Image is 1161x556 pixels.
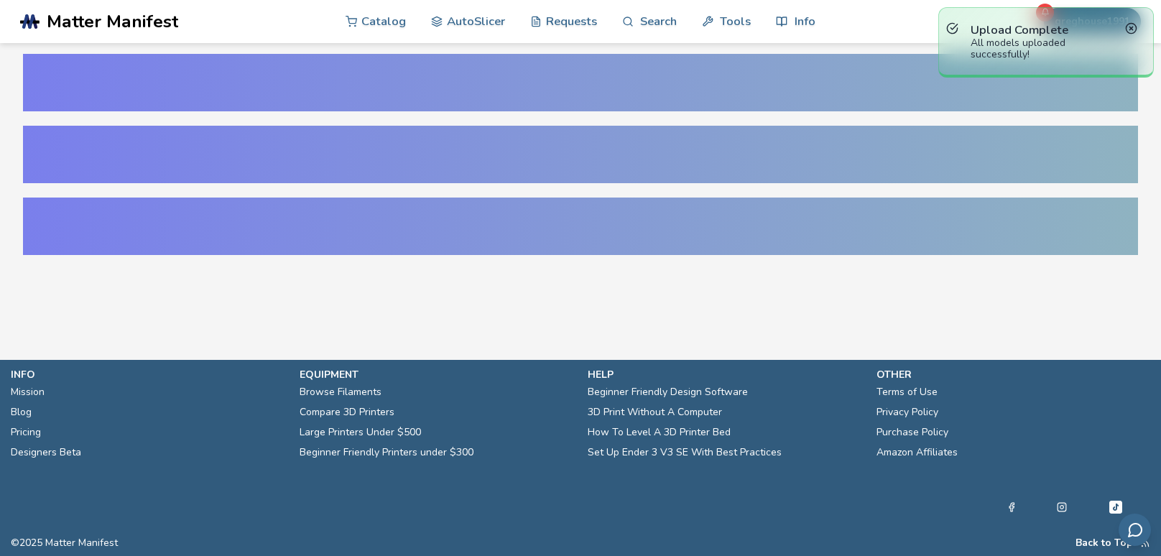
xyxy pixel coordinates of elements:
a: Large Printers Under $500 [300,422,421,443]
a: Mission [11,382,45,402]
p: info [11,367,285,382]
a: Compare 3D Printers [300,402,394,422]
a: Terms of Use [876,382,938,402]
p: help [588,367,862,382]
a: Beginner Friendly Printers under $300 [300,443,473,463]
a: Blog [11,402,32,422]
a: Set Up Ender 3 V3 SE With Best Practices [588,443,782,463]
a: Privacy Policy [876,402,938,422]
a: Beginner Friendly Design Software [588,382,748,402]
a: Facebook [1007,499,1017,516]
a: Instagram [1057,499,1067,516]
div: All models uploaded successfully! [971,37,1121,60]
a: Pricing [11,422,41,443]
button: Send feedback via email [1119,514,1151,546]
a: 3D Print Without A Computer [588,402,722,422]
a: Designers Beta [11,443,81,463]
span: © 2025 Matter Manifest [11,537,118,549]
p: Upload Complete [971,22,1121,37]
p: other [876,367,1151,382]
a: Tiktok [1107,499,1124,516]
p: equipment [300,367,574,382]
a: Purchase Policy [876,422,948,443]
button: Back to Top [1076,537,1133,549]
span: Matter Manifest [47,11,178,32]
a: How To Level A 3D Printer Bed [588,422,731,443]
a: Browse Filaments [300,382,381,402]
a: Amazon Affiliates [876,443,958,463]
a: RSS Feed [1140,537,1150,549]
